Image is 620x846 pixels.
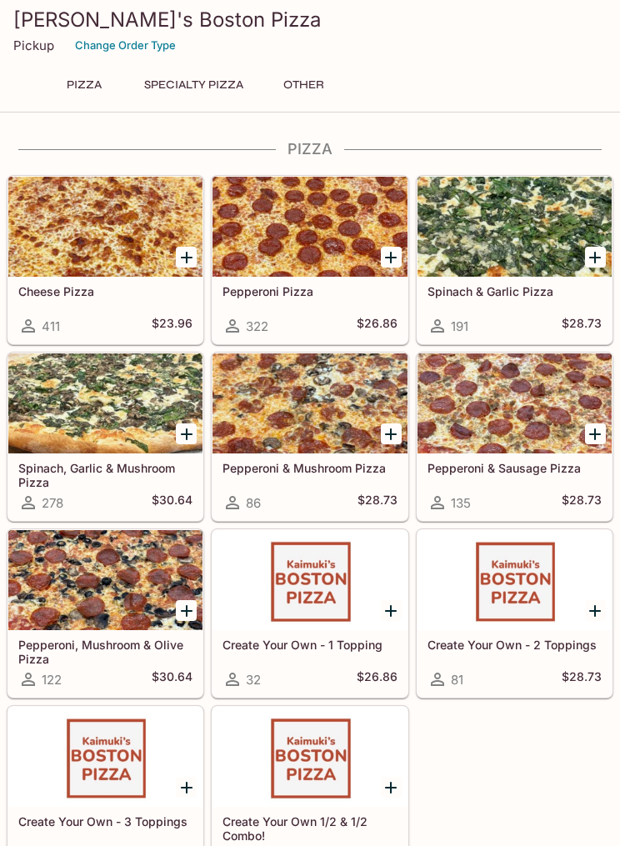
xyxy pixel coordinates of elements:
h5: $30.64 [152,493,192,513]
button: Add Pepperoni & Sausage Pizza [585,423,606,444]
div: Pepperoni Pizza [212,177,407,277]
h5: Create Your Own 1/2 & 1/2 Combo! [222,814,397,842]
h5: Create Your Own - 1 Topping [222,638,397,652]
div: Pepperoni & Sausage Pizza [417,353,612,453]
div: Pepperoni, Mushroom & Olive Pizza [8,530,202,630]
h5: Pepperoni, Mushroom & Olive Pizza [18,638,192,665]
div: Spinach & Garlic Pizza [417,177,612,277]
button: Add Pepperoni Pizza [381,247,402,268]
button: Specialty Pizza [135,73,252,97]
a: Pepperoni & Mushroom Pizza86$28.73 [212,353,407,521]
button: Add Pepperoni & Mushroom Pizza [381,423,402,444]
div: Create Your Own - 2 Toppings [417,530,612,630]
a: Pepperoni Pizza322$26.86 [212,176,407,344]
h5: $26.86 [357,316,397,336]
a: Spinach, Garlic & Mushroom Pizza278$30.64 [7,353,203,521]
h3: [PERSON_NAME]'s Boston Pizza [13,7,607,33]
button: Add Spinach, Garlic & Mushroom Pizza [176,423,197,444]
span: 135 [451,495,471,511]
a: Spinach & Garlic Pizza191$28.73 [417,176,612,344]
button: Add Create Your Own - 2 Toppings [585,600,606,621]
h5: $28.73 [562,493,602,513]
a: Create Your Own - 2 Toppings81$28.73 [417,529,612,698]
h5: Spinach & Garlic Pizza [427,284,602,298]
span: 122 [42,672,62,688]
button: Pizza [47,73,122,97]
h5: $26.86 [357,669,397,689]
h5: Pepperoni & Mushroom Pizza [222,461,397,475]
span: 86 [246,495,261,511]
button: Add Spinach & Garlic Pizza [585,247,606,268]
div: Pepperoni & Mushroom Pizza [212,353,407,453]
button: Add Pepperoni, Mushroom & Olive Pizza [176,600,197,621]
a: Create Your Own - 1 Topping32$26.86 [212,529,407,698]
button: Add Create Your Own 1/2 & 1/2 Combo! [381,777,402,798]
h4: Pizza [7,140,613,158]
h5: Spinach, Garlic & Mushroom Pizza [18,461,192,488]
a: Cheese Pizza411$23.96 [7,176,203,344]
h5: Pepperoni & Sausage Pizza [427,461,602,475]
div: Cheese Pizza [8,177,202,277]
span: 278 [42,495,63,511]
h5: Create Your Own - 2 Toppings [427,638,602,652]
button: Change Order Type [67,33,183,58]
div: Create Your Own - 1 Topping [212,530,407,630]
h5: $28.73 [562,669,602,689]
button: Add Create Your Own - 1 Topping [381,600,402,621]
div: Create Your Own 1/2 & 1/2 Combo! [212,707,407,807]
div: Spinach, Garlic & Mushroom Pizza [8,353,202,453]
h5: $28.73 [562,316,602,336]
span: 411 [42,318,60,334]
h5: $28.73 [357,493,397,513]
span: 81 [451,672,463,688]
a: Pepperoni, Mushroom & Olive Pizza122$30.64 [7,529,203,698]
h5: $30.64 [152,669,192,689]
a: Pepperoni & Sausage Pizza135$28.73 [417,353,612,521]
div: Create Your Own - 3 Toppings [8,707,202,807]
button: Add Create Your Own - 3 Toppings [176,777,197,798]
span: 32 [246,672,261,688]
span: 191 [451,318,468,334]
button: Add Cheese Pizza [176,247,197,268]
h5: Create Your Own - 3 Toppings [18,814,192,828]
button: Other [266,73,341,97]
h5: Cheese Pizza [18,284,192,298]
h5: $23.96 [152,316,192,336]
p: Pickup [13,38,54,53]
span: 322 [246,318,268,334]
h5: Pepperoni Pizza [222,284,397,298]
